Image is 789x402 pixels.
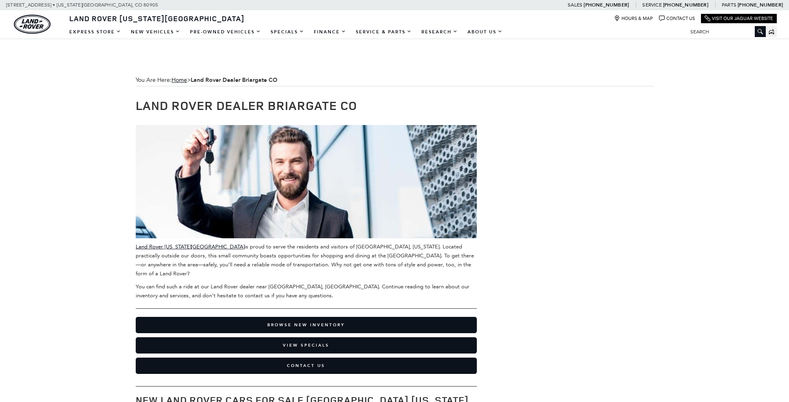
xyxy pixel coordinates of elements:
a: [STREET_ADDRESS] • [US_STATE][GEOGRAPHIC_DATA], CO 80905 [6,2,158,8]
a: New Vehicles [126,25,185,39]
a: About Us [463,25,507,39]
a: Contact Us [136,358,477,374]
a: Finance [309,25,351,39]
h1: Land Rover Dealer Briargate CO [136,99,477,112]
input: Search [684,27,766,37]
span: Service [642,2,661,8]
nav: Main Navigation [64,25,507,39]
p: is proud to serve the residents and visitors of [GEOGRAPHIC_DATA], [US_STATE]. Located practicall... [136,242,477,278]
a: Service & Parts [351,25,417,39]
a: [PHONE_NUMBER] [663,2,708,8]
a: Land Rover [US_STATE][GEOGRAPHIC_DATA] [136,244,245,250]
img: Land Rover [14,15,51,34]
span: Sales [568,2,582,8]
a: land-rover [14,15,51,34]
a: [PHONE_NUMBER] [738,2,783,8]
a: Hours & Map [614,15,653,22]
a: [PHONE_NUMBER] [584,2,629,8]
a: EXPRESS STORE [64,25,126,39]
span: > [172,77,278,83]
a: Research [417,25,463,39]
a: View Specials [136,337,477,354]
span: Parts [722,2,736,8]
a: Visit Our Jaguar Website [705,15,773,22]
span: You Are Here: [136,74,653,86]
strong: Land Rover Dealer Briargate CO [191,76,278,84]
a: Browse New Inventory [136,317,477,333]
div: Breadcrumbs [136,74,653,86]
span: Land Rover [US_STATE][GEOGRAPHIC_DATA] [69,13,245,23]
a: Land Rover [US_STATE][GEOGRAPHIC_DATA] [64,13,249,23]
a: Home [172,77,187,83]
a: Specials [266,25,309,39]
a: Pre-Owned Vehicles [185,25,266,39]
a: Contact Us [659,15,695,22]
p: You can find such a ride at our Land Rover dealer near [GEOGRAPHIC_DATA], [GEOGRAPHIC_DATA]. Cont... [136,282,477,300]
